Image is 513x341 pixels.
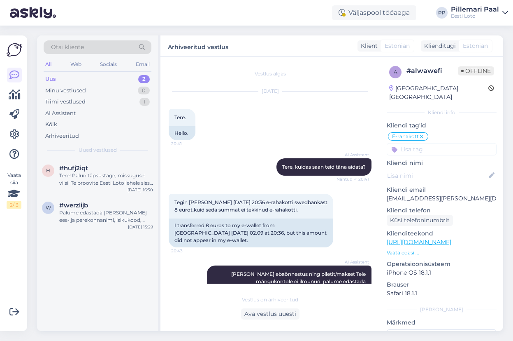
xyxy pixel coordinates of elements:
div: Ava vestlus uuesti [241,308,299,320]
div: Klient [357,42,378,50]
div: Arhiveeritud [45,132,79,140]
span: AI Assistent [338,152,369,158]
span: h [46,167,50,174]
div: [DATE] 15:29 [128,224,153,230]
span: Vestlus on arhiveeritud [242,296,298,303]
p: Klienditeekond [387,229,497,238]
div: # alwawefi [406,66,458,76]
span: Estonian [385,42,410,50]
span: Tere. [174,114,186,120]
div: Vaata siia [7,172,21,209]
div: Socials [98,59,118,70]
div: Tere! Palun täpsustage, missugusel viisil Te proovite Eesti Loto lehele sisse logida ning millise... [59,172,153,187]
p: [EMAIL_ADDRESS][PERSON_NAME][DOMAIN_NAME] [387,194,497,203]
span: #hufj2iqt [59,165,88,172]
div: Vestlus algas [169,70,371,78]
div: Väljaspool tööaega [332,5,416,20]
div: 1 [139,98,150,106]
div: Eesti Loto [451,13,499,19]
div: PP [436,7,448,19]
span: [PERSON_NAME] ebaõnnestus ning piletit/makset Teie mängukontole ei ilmunud, palume edastada [PERS... [216,271,367,329]
span: Nähtud ✓ 20:41 [337,176,369,182]
div: Minu vestlused [45,87,86,95]
p: Brauser [387,280,497,289]
div: Web [69,59,83,70]
div: Uus [45,75,56,83]
p: Operatsioonisüsteem [387,260,497,268]
div: 2 / 3 [7,201,21,209]
span: w [46,205,51,211]
div: [DATE] [169,87,371,95]
span: Tegin [PERSON_NAME] [DATE] 20:36 e-rahakotti swedbankast 8 eurot,kuid seda summat ei tekkinud e-r... [174,199,329,213]
p: Safari 18.1.1 [387,289,497,298]
p: Kliendi telefon [387,206,497,215]
span: AI Assistent [338,259,369,265]
div: I transferred 8 euros to my e-wallet from [GEOGRAPHIC_DATA] [DATE] 02.09 at 20:36, but this amoun... [169,219,333,247]
a: Pillemari PaalEesti Loto [451,6,508,19]
p: Kliendi tag'id [387,121,497,130]
div: All [44,59,53,70]
div: Tiimi vestlused [45,98,86,106]
span: Tere, kuidas saan teid täna aidata? [282,164,366,170]
div: Pillemari Paal [451,6,499,13]
a: [URL][DOMAIN_NAME] [387,238,451,246]
p: iPhone OS 18.1.1 [387,268,497,277]
div: 0 [138,87,150,95]
img: Askly Logo [7,42,22,58]
input: Lisa nimi [387,171,487,180]
div: Klienditugi [421,42,456,50]
div: AI Assistent [45,109,76,118]
div: Kõik [45,120,57,129]
span: 20:41 [171,141,202,147]
p: Kliendi nimi [387,159,497,167]
div: [DATE] 16:50 [128,187,153,193]
div: [PERSON_NAME] [387,306,497,313]
input: Lisa tag [387,143,497,155]
div: Kliendi info [387,109,497,116]
span: Otsi kliente [51,43,84,52]
div: Palume edastada [PERSON_NAME] ees- ja perekonnanimi, isikukood, pank, [PERSON_NAME] [PERSON_NAME]... [59,209,153,224]
p: Vaata edasi ... [387,249,497,256]
span: Offline [458,66,494,75]
span: E-rahakott [392,134,419,139]
span: 20:43 [171,248,202,254]
p: Märkmed [387,318,497,327]
label: Arhiveeritud vestlus [168,40,228,52]
span: #werzlijb [59,202,88,209]
div: 2 [138,75,150,83]
div: [GEOGRAPHIC_DATA], [GEOGRAPHIC_DATA] [389,84,488,101]
span: Uued vestlused [79,146,117,154]
span: a [394,69,397,75]
span: Estonian [463,42,488,50]
div: Küsi telefoninumbrit [387,215,453,226]
p: Kliendi email [387,186,497,194]
div: Hello. [169,126,195,140]
div: Email [134,59,151,70]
